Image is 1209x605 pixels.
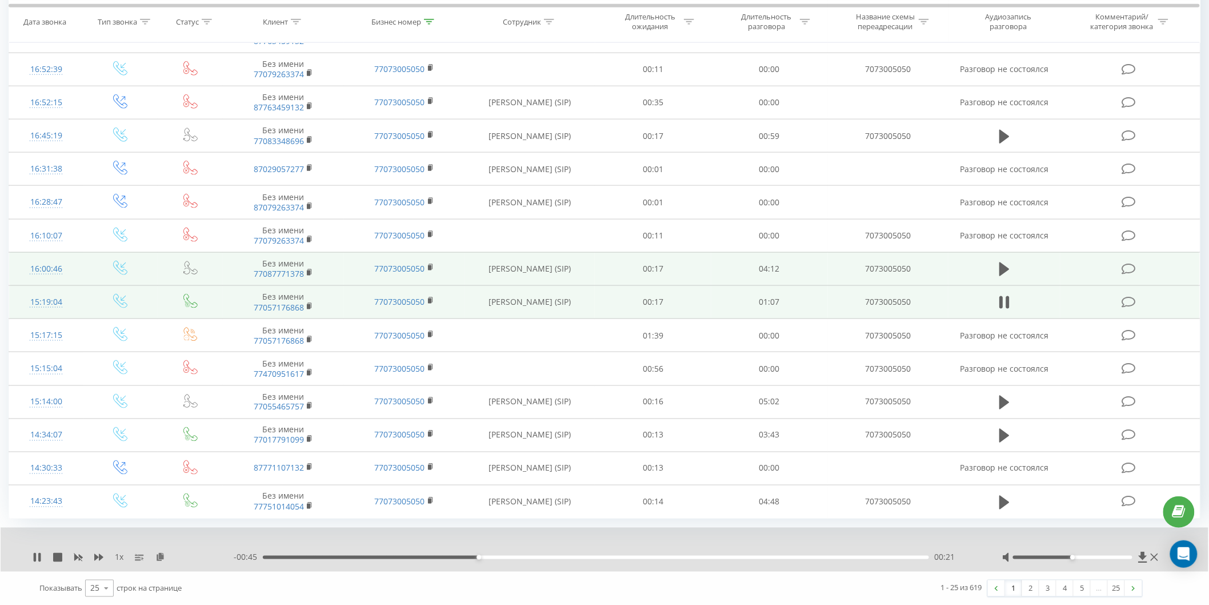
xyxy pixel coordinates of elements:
[254,235,304,246] a: 77079263374
[855,12,916,31] div: Название схемы переадресации
[1070,555,1075,560] div: Accessibility label
[595,252,711,285] td: 00:17
[960,363,1048,374] span: Разговор не состоялся
[1170,540,1198,568] div: Open Intercom Messenger
[828,352,949,385] td: 7073005050
[711,153,828,186] td: 00:00
[254,435,304,445] a: 77017791099
[595,53,711,86] td: 00:11
[465,186,595,219] td: [PERSON_NAME] (SIP)
[711,419,828,452] td: 03:43
[115,552,123,563] span: 1 x
[254,102,304,113] a: 87763459132
[711,485,828,519] td: 04:48
[465,452,595,485] td: [PERSON_NAME] (SIP)
[223,186,344,219] td: Без имени
[1108,580,1125,596] a: 25
[960,164,1048,174] span: Разговор не состоялся
[711,219,828,252] td: 00:00
[595,153,711,186] td: 00:01
[375,197,425,208] a: 77073005050
[595,285,711,319] td: 00:17
[254,302,304,313] a: 77057176868
[90,583,99,594] div: 25
[941,582,982,594] div: 1 - 25 из 619
[477,555,481,560] div: Accessibility label
[375,330,425,341] a: 77073005050
[1056,580,1074,596] a: 4
[960,330,1048,341] span: Разговор не состоялся
[21,58,72,81] div: 16:52:39
[21,291,72,313] div: 15:19:04
[828,285,949,319] td: 7073005050
[21,357,72,380] div: 15:15:04
[465,252,595,285] td: [PERSON_NAME] (SIP)
[21,191,72,213] div: 16:28:47
[595,120,711,153] td: 00:17
[711,352,828,385] td: 00:00
[21,91,72,114] div: 16:52:15
[960,197,1048,208] span: Разговор не состоялся
[375,130,425,141] a: 77073005050
[254,136,304,146] a: 77083348696
[223,485,344,519] td: Без имени
[503,17,541,26] div: Сотрудник
[711,252,828,285] td: 04:12
[1022,580,1039,596] a: 2
[620,12,681,31] div: Длительность ожидания
[254,401,304,412] a: 77055465757
[254,268,304,279] a: 77087771378
[254,463,304,473] a: 87771107132
[595,186,711,219] td: 00:01
[828,252,949,285] td: 7073005050
[375,463,425,473] a: 77073005050
[960,463,1048,473] span: Разговор не состоялся
[711,319,828,352] td: 00:00
[828,219,949,252] td: 7073005050
[465,485,595,519] td: [PERSON_NAME] (SIP)
[223,219,344,252] td: Без имени
[711,86,828,119] td: 00:00
[1074,580,1091,596] a: 5
[254,69,304,79] a: 77079263374
[375,263,425,274] a: 77073005050
[223,385,344,419] td: Без имени
[711,385,828,419] td: 05:02
[21,324,72,347] div: 15:17:15
[1005,580,1022,596] a: 1
[21,158,72,180] div: 16:31:38
[223,319,344,352] td: Без имени
[595,86,711,119] td: 00:35
[960,97,1048,108] span: Разговор не состоялся
[711,452,828,485] td: 00:00
[375,496,425,507] a: 77073005050
[223,419,344,452] td: Без имени
[21,424,72,447] div: 14:34:07
[21,491,72,513] div: 14:23:43
[595,385,711,419] td: 00:16
[21,125,72,147] div: 16:45:19
[711,285,828,319] td: 01:07
[263,17,288,26] div: Клиент
[828,53,949,86] td: 7073005050
[223,53,344,86] td: Без имени
[465,385,595,419] td: [PERSON_NAME] (SIP)
[223,120,344,153] td: Без имени
[595,319,711,352] td: 01:39
[960,230,1048,241] span: Разговор не состоялся
[254,335,304,346] a: 77057176868
[711,120,828,153] td: 00:59
[254,368,304,379] a: 77470951617
[254,164,304,174] a: 87029057277
[21,457,72,480] div: 14:30:33
[375,363,425,374] a: 77073005050
[595,219,711,252] td: 00:11
[21,258,72,280] div: 16:00:46
[21,391,72,413] div: 15:14:00
[935,552,955,563] span: 00:21
[465,120,595,153] td: [PERSON_NAME] (SIP)
[465,285,595,319] td: [PERSON_NAME] (SIP)
[595,452,711,485] td: 00:13
[254,202,304,213] a: 87079263374
[828,120,949,153] td: 7073005050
